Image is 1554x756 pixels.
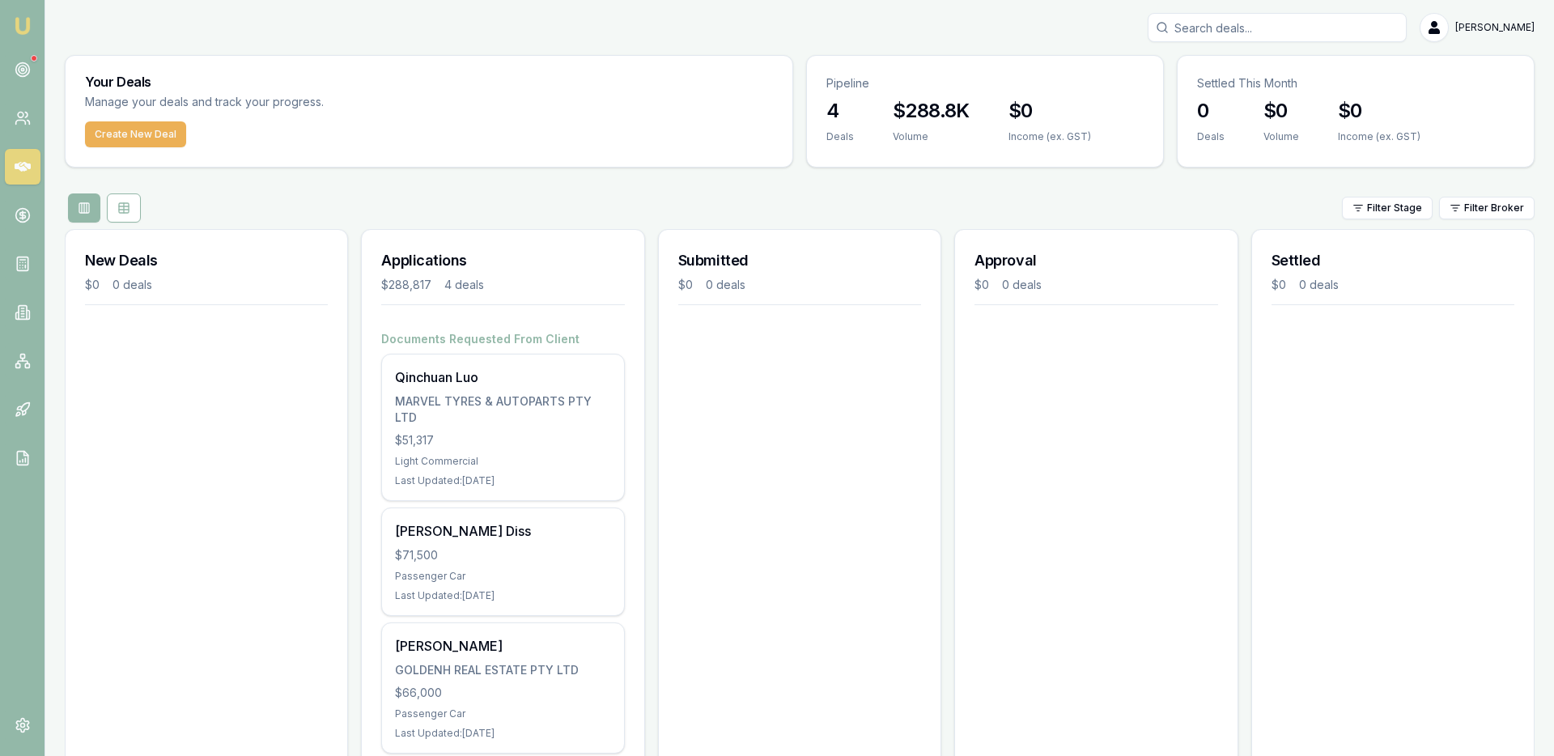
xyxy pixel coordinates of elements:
div: Income (ex. GST) [1338,130,1420,143]
div: $66,000 [395,685,610,701]
div: Last Updated: [DATE] [395,727,610,740]
div: [PERSON_NAME] [395,636,610,656]
h3: Your Deals [85,75,773,88]
div: 4 deals [444,277,484,293]
button: Filter Stage [1342,197,1433,219]
input: Search deals [1148,13,1407,42]
button: Create New Deal [85,121,186,147]
div: Deals [826,130,854,143]
span: [PERSON_NAME] [1455,21,1535,34]
div: $0 [85,277,100,293]
div: Passenger Car [395,570,610,583]
h3: Approval [974,249,1217,272]
p: Pipeline [826,75,1144,91]
img: emu-icon-u.png [13,16,32,36]
div: Qinchuan Luo [395,367,610,387]
h3: $0 [1008,98,1091,124]
h4: Documents Requested From Client [381,331,624,347]
h3: Applications [381,249,624,272]
div: $0 [678,277,693,293]
p: Settled This Month [1197,75,1514,91]
div: Passenger Car [395,707,610,720]
div: 0 deals [1002,277,1042,293]
div: 0 deals [113,277,152,293]
span: Filter Stage [1367,202,1422,214]
h3: 0 [1197,98,1225,124]
div: 0 deals [706,277,745,293]
h3: New Deals [85,249,328,272]
span: Filter Broker [1464,202,1524,214]
div: 0 deals [1299,277,1339,293]
div: Light Commercial [395,455,610,468]
div: Volume [1263,130,1299,143]
h3: 4 [826,98,854,124]
h3: $0 [1263,98,1299,124]
div: GOLDENH REAL ESTATE PTY LTD [395,662,610,678]
h3: Submitted [678,249,921,272]
h3: $0 [1338,98,1420,124]
div: $288,817 [381,277,431,293]
div: $51,317 [395,432,610,448]
div: $71,500 [395,547,610,563]
div: Last Updated: [DATE] [395,589,610,602]
div: Last Updated: [DATE] [395,474,610,487]
div: Volume [893,130,970,143]
div: $0 [974,277,989,293]
button: Filter Broker [1439,197,1535,219]
div: Income (ex. GST) [1008,130,1091,143]
div: MARVEL TYRES & AUTOPARTS PTY LTD [395,393,610,426]
p: Manage your deals and track your progress. [85,93,499,112]
h3: $288.8K [893,98,970,124]
h3: Settled [1272,249,1514,272]
div: Deals [1197,130,1225,143]
div: [PERSON_NAME] Diss [395,521,610,541]
div: $0 [1272,277,1286,293]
